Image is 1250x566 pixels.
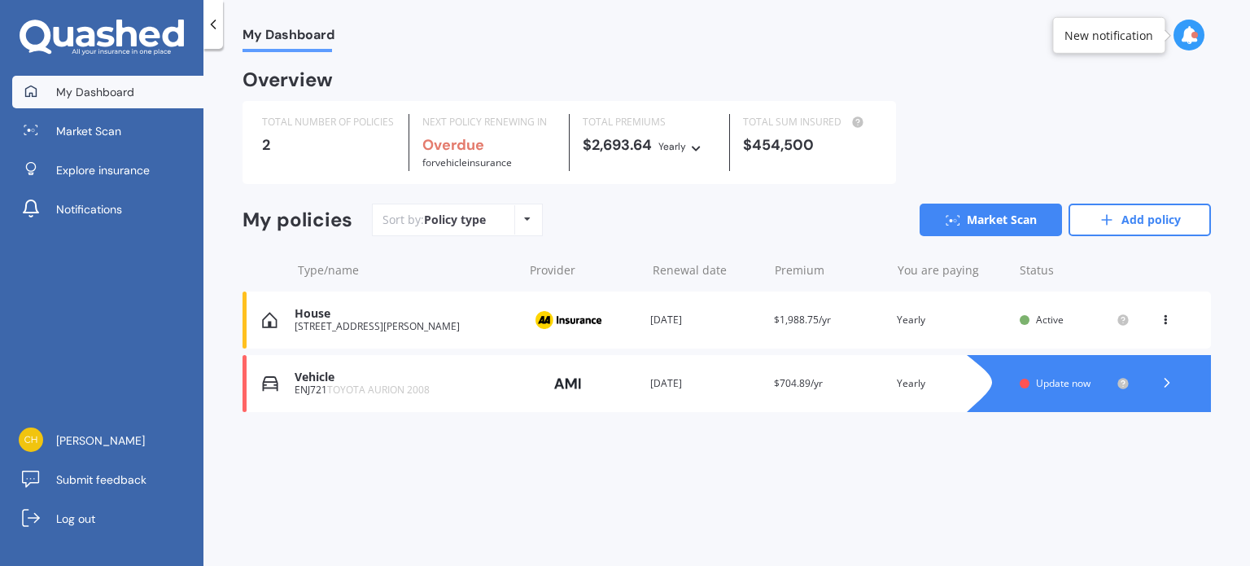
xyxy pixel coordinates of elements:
[295,307,514,321] div: House
[775,262,885,279] div: Premium
[653,262,763,279] div: Renewal date
[56,162,150,178] span: Explore insurance
[1036,376,1090,390] span: Update now
[658,138,686,155] div: Yearly
[295,321,514,332] div: [STREET_ADDRESS][PERSON_NAME]
[262,312,278,328] img: House
[1020,262,1130,279] div: Status
[898,262,1007,279] div: You are paying
[262,137,396,153] div: 2
[56,432,145,449] span: [PERSON_NAME]
[243,27,334,49] span: My Dashboard
[650,312,760,328] div: [DATE]
[1069,204,1211,236] a: Add policy
[774,376,823,390] span: $704.89/yr
[897,312,1007,328] div: Yearly
[12,76,203,108] a: My Dashboard
[650,375,760,392] div: [DATE]
[774,313,831,327] span: $1,988.75/yr
[422,135,484,155] b: Overdue
[298,262,517,279] div: Type/name
[295,384,514,396] div: ENJ721
[743,137,876,153] div: $454,500
[12,154,203,186] a: Explore insurance
[583,114,716,130] div: TOTAL PREMIUMS
[56,201,122,217] span: Notifications
[19,428,43,452] img: 444f4a4db15ecd1019a1ebb754ae63a9
[12,115,203,147] a: Market Scan
[12,193,203,226] a: Notifications
[56,84,134,100] span: My Dashboard
[295,371,514,384] div: Vehicle
[56,511,95,527] span: Log out
[897,375,1007,392] div: Yearly
[12,424,203,457] a: [PERSON_NAME]
[583,137,716,155] div: $2,693.64
[1036,313,1064,327] span: Active
[262,114,396,130] div: TOTAL NUMBER OF POLICIES
[424,212,486,228] div: Policy type
[12,463,203,496] a: Submit feedback
[243,72,333,88] div: Overview
[56,472,146,488] span: Submit feedback
[1064,27,1153,43] div: New notification
[243,208,352,232] div: My policies
[527,305,609,336] img: AA
[327,383,430,397] span: TOYOTA AURION 2008
[530,262,640,279] div: Provider
[56,123,121,139] span: Market Scan
[382,212,486,228] div: Sort by:
[12,502,203,535] a: Log out
[262,375,278,392] img: Vehicle
[743,114,876,130] div: TOTAL SUM INSURED
[920,204,1062,236] a: Market Scan
[422,156,512,169] span: for Vehicle insurance
[422,114,556,130] div: NEXT POLICY RENEWING IN
[527,368,609,399] img: AMI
